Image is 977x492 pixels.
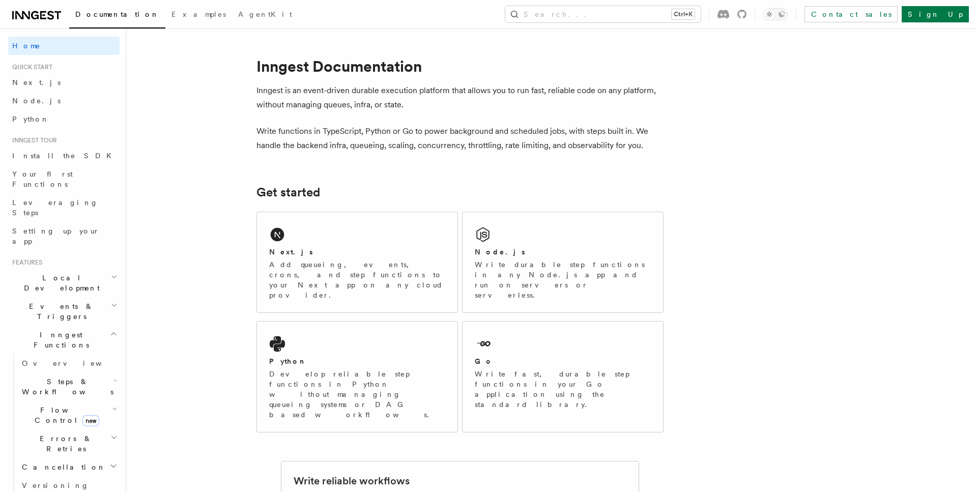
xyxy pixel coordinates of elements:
a: PythonDevelop reliable step functions in Python without managing queueing systems or DAG based wo... [256,321,458,432]
a: Documentation [69,3,165,28]
span: Flow Control [18,405,112,425]
span: Inngest tour [8,136,57,144]
span: Local Development [8,273,111,293]
p: Inngest is an event-driven durable execution platform that allows you to run fast, reliable code ... [256,83,664,112]
button: Local Development [8,269,120,297]
a: Your first Functions [8,165,120,193]
a: Install the SDK [8,147,120,165]
span: Install the SDK [12,152,118,160]
p: Write durable step functions in any Node.js app and run on servers or serverless. [475,259,651,300]
h2: Python [269,356,307,366]
span: Events & Triggers [8,301,111,322]
span: Cancellation [18,462,106,472]
button: Errors & Retries [18,429,120,458]
a: Home [8,37,120,55]
p: Add queueing, events, crons, and step functions to your Next app on any cloud provider. [269,259,445,300]
a: AgentKit [232,3,298,27]
h2: Go [475,356,493,366]
span: Setting up your app [12,227,100,245]
button: Flow Controlnew [18,401,120,429]
a: Get started [256,185,320,199]
a: Next.js [8,73,120,92]
a: Sign Up [902,6,969,22]
a: Examples [165,3,232,27]
span: Versioning [22,481,89,489]
h2: Node.js [475,247,525,257]
span: Features [8,258,42,267]
p: Write functions in TypeScript, Python or Go to power background and scheduled jobs, with steps bu... [256,124,664,153]
p: Develop reliable step functions in Python without managing queueing systems or DAG based workflows. [269,369,445,420]
h2: Write reliable workflows [294,474,410,488]
h2: Next.js [269,247,313,257]
a: Node.jsWrite durable step functions in any Node.js app and run on servers or serverless. [462,212,664,313]
span: Quick start [8,63,52,71]
kbd: Ctrl+K [672,9,695,19]
a: Python [8,110,120,128]
span: Leveraging Steps [12,198,98,217]
span: Home [12,41,41,51]
button: Cancellation [18,458,120,476]
button: Inngest Functions [8,326,120,354]
span: Node.js [12,97,61,105]
h1: Inngest Documentation [256,57,664,75]
span: Errors & Retries [18,433,110,454]
a: Next.jsAdd queueing, events, crons, and step functions to your Next app on any cloud provider. [256,212,458,313]
p: Write fast, durable step functions in your Go application using the standard library. [475,369,651,410]
span: Documentation [75,10,159,18]
button: Toggle dark mode [763,8,788,20]
a: Contact sales [804,6,898,22]
span: Examples [171,10,226,18]
span: Next.js [12,78,61,86]
button: Events & Triggers [8,297,120,326]
span: Overview [22,359,127,367]
button: Steps & Workflows [18,372,120,401]
span: Steps & Workflows [18,377,113,397]
a: Overview [18,354,120,372]
button: Search...Ctrl+K [505,6,701,22]
span: AgentKit [238,10,292,18]
a: Node.js [8,92,120,110]
a: Leveraging Steps [8,193,120,222]
span: Inngest Functions [8,330,110,350]
span: Python [12,115,49,123]
span: Your first Functions [12,170,73,188]
a: Setting up your app [8,222,120,250]
span: new [82,415,99,426]
a: GoWrite fast, durable step functions in your Go application using the standard library. [462,321,664,432]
